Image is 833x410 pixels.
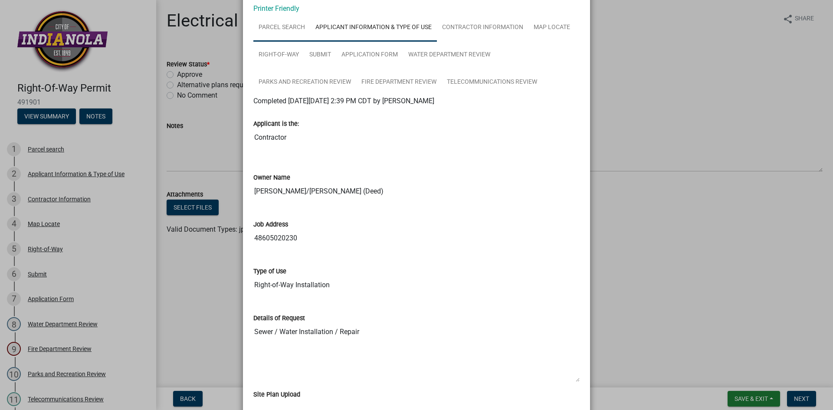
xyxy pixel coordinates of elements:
a: Map Locate [528,14,575,42]
label: Job Address [253,222,288,228]
label: Details of Request [253,315,305,321]
a: Submit [304,41,336,69]
label: Site Plan Upload [253,392,300,398]
a: Application Form [336,41,403,69]
textarea: Sewer / Water Installation / Repair [253,323,580,382]
a: Printer Friendly [253,4,299,13]
a: Applicant Information & Type of Use [310,14,437,42]
a: Parcel search [253,14,310,42]
a: Contractor Information [437,14,528,42]
a: Water Department Review [403,41,495,69]
a: Parks and Recreation Review [253,69,356,96]
label: Owner Name [253,175,290,181]
a: Fire Department Review [356,69,442,96]
a: Telecommunications Review [442,69,542,96]
label: Type of Use [253,269,286,275]
span: Completed [DATE][DATE] 2:39 PM CDT by [PERSON_NAME] [253,97,434,105]
label: Applicant is the: [253,121,299,127]
a: Right-of-Way [253,41,304,69]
